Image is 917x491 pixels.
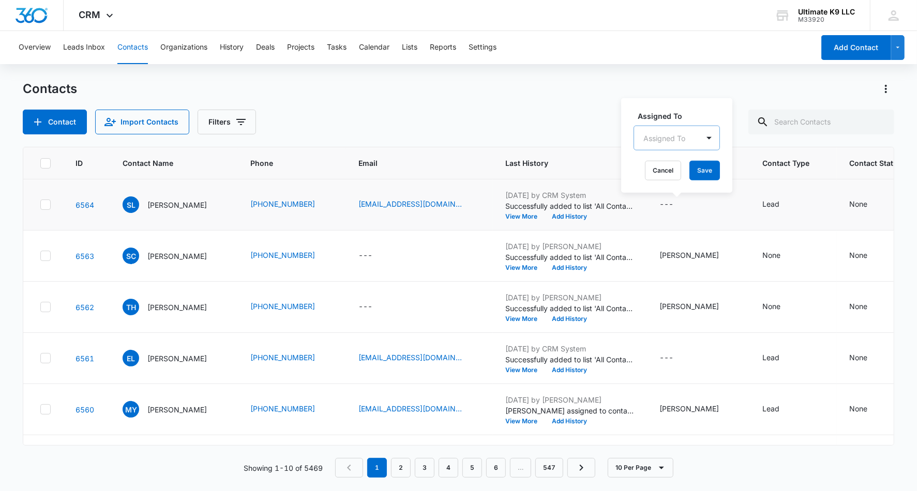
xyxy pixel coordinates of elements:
button: Lists [402,31,417,64]
div: Contact Status - None - Select to Edit Field [849,403,886,416]
p: [DATE] by CRM System [505,190,635,201]
a: Page 2 [391,458,411,478]
div: Assigned To - Richard Heishman - Select to Edit Field [659,403,738,416]
div: --- [358,250,372,262]
button: Save [689,161,720,180]
div: [PERSON_NAME] [659,250,719,260]
button: Projects [287,31,314,64]
a: Page 3 [415,458,434,478]
span: MY [123,401,139,418]
a: [EMAIL_ADDRESS][DOMAIN_NAME] [358,198,462,209]
button: Add Contact [821,35,891,60]
div: Contact Status - None - Select to Edit Field [849,198,886,211]
h1: Contacts [23,81,77,97]
button: Add History [545,367,594,373]
div: Contact Name - Shannon Lentz - Select to Edit Field [123,196,226,213]
button: Import Contacts [95,110,189,134]
a: [PHONE_NUMBER] [250,403,315,414]
span: SL [123,196,139,213]
button: Tasks [327,31,347,64]
p: [DATE] by CRM System [505,343,635,354]
p: Successfully added to list 'All Contacts'. [505,354,635,365]
div: Assigned To - - Select to Edit Field [659,198,692,211]
button: Cancel [645,161,681,180]
div: Phone - 2403467332 - Select to Edit Field [250,301,334,313]
div: Contact Type - None - Select to Edit Field [762,250,799,262]
button: Overview [19,31,51,64]
div: None [849,352,867,363]
a: Navigate to contact details page for Mia Yeoman [76,405,94,414]
button: History [220,31,244,64]
button: Organizations [160,31,207,64]
a: Page 6 [486,458,506,478]
p: [PERSON_NAME] [147,251,207,262]
span: TH [123,299,139,315]
span: ID [76,158,83,168]
p: [DATE] by [PERSON_NAME] [505,292,635,303]
span: Contact Name [123,158,211,168]
div: account id [798,16,855,23]
div: --- [358,301,372,313]
em: 1 [367,458,387,478]
a: Next Page [567,458,595,478]
div: Phone - 2403465059 - Select to Edit Field [250,352,334,364]
div: None [762,301,780,312]
span: Last History [505,158,620,168]
span: EL [123,350,139,366]
a: [PHONE_NUMBER] [250,301,315,312]
div: Email - - Select to Edit Field [358,301,391,313]
div: Lead [762,198,779,209]
div: Contact Status - None - Select to Edit Field [849,250,886,262]
div: Contact Type - Lead - Select to Edit Field [762,198,798,211]
a: [EMAIL_ADDRESS][DOMAIN_NAME] [358,403,462,414]
p: [PERSON_NAME] assigned to contact. [505,405,635,416]
div: Contact Type - Lead - Select to Edit Field [762,352,798,364]
div: Assigned To - - Select to Edit Field [659,352,692,364]
div: [PERSON_NAME] [659,403,719,414]
p: Showing 1-10 of 5469 [244,463,323,473]
span: CRM [79,9,101,20]
a: Page 5 [462,458,482,478]
div: None [849,301,867,312]
div: Contact Status - None - Select to Edit Field [849,301,886,313]
button: View More [505,213,545,220]
div: Phone - 7034709322 - Select to Edit Field [250,250,334,262]
button: Filters [198,110,256,134]
button: 10 Per Page [608,458,673,478]
a: [PHONE_NUMBER] [250,352,315,363]
button: Deals [256,31,275,64]
a: Navigate to contact details page for Emily Linkins [76,354,94,363]
div: Lead [762,403,779,414]
p: [PERSON_NAME] [147,302,207,313]
div: account name [798,8,855,16]
div: Email - scourtney12@gmail.com - Select to Edit Field [358,198,480,211]
a: Navigate to contact details page for Shannon Lentz [76,201,94,209]
div: [PERSON_NAME] [659,301,719,312]
div: Contact Name - Tawanda Hallwums - Select to Edit Field [123,299,226,315]
span: Contact Status [849,158,902,168]
span: Contact Type [762,158,809,168]
div: None [849,198,867,209]
button: View More [505,316,545,322]
p: Successfully added to list 'All Contacts'. [505,201,635,211]
button: Actions [878,81,894,97]
div: Contact Name - Samantha Cairns - Select to Edit Field [123,248,226,264]
a: [PHONE_NUMBER] [250,250,315,260]
button: Add History [545,213,594,220]
div: None [762,250,780,260]
a: [PHONE_NUMBER] [250,198,315,209]
a: Page 547 [535,458,563,478]
span: Phone [250,158,319,168]
a: Navigate to contact details page for Samantha Cairns [76,252,94,260]
div: --- [659,352,673,364]
div: None [849,250,867,260]
button: View More [505,418,545,424]
div: Contact Status - None - Select to Edit Field [849,352,886,364]
button: Add Contact [23,110,87,134]
span: SC [123,248,139,264]
div: Email - em195582@gmail.com - Select to Edit Field [358,352,480,364]
input: Search Contacts [748,110,894,134]
button: Leads Inbox [63,31,105,64]
p: [PERSON_NAME] [147,353,207,364]
div: Lead [762,352,779,363]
